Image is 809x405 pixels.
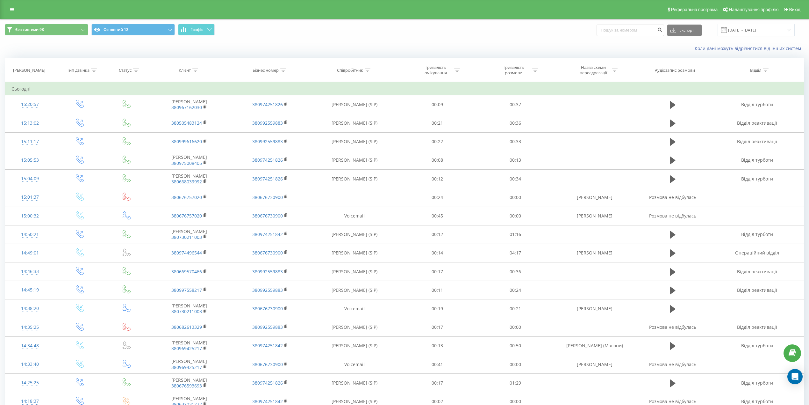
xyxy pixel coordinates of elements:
td: Відділ реактивації [710,132,804,151]
td: [PERSON_NAME] [554,188,635,207]
td: 00:11 [398,281,476,299]
td: Сьогодні [5,83,804,95]
div: Співробітник [337,68,363,73]
a: 380730211003 [171,308,202,314]
div: 14:50:21 [11,228,48,241]
td: 00:41 [398,355,476,374]
div: Статус [119,68,132,73]
td: [PERSON_NAME] [148,95,230,114]
td: 00:50 [476,336,554,355]
a: 380730211003 [171,234,202,240]
td: Відділ реактивації [710,281,804,299]
td: 00:19 [398,299,476,318]
td: 00:00 [476,355,554,374]
td: 00:36 [476,114,554,132]
td: Операційний відділ [710,244,804,262]
td: 01:16 [476,225,554,244]
div: 15:01:37 [11,191,48,203]
a: 380676730900 [252,194,283,200]
a: 380669570466 [171,269,202,275]
td: 00:17 [398,262,476,281]
a: 380676730900 [252,361,283,367]
td: 00:22 [398,132,476,151]
td: [PERSON_NAME] [148,151,230,169]
td: [PERSON_NAME] (SIP) [311,132,398,151]
a: 380969425217 [171,345,202,351]
td: [PERSON_NAME] (SIP) [311,336,398,355]
a: 380676757020 [171,194,202,200]
a: 380974251826 [252,101,283,107]
td: [PERSON_NAME] [554,355,635,374]
td: 00:37 [476,95,554,114]
td: [PERSON_NAME] (SIP) [311,170,398,188]
span: Розмова не відбулась [649,194,696,200]
button: без системи 98 [5,24,88,35]
td: [PERSON_NAME] (SIP) [311,318,398,336]
td: 00:00 [476,207,554,225]
td: [PERSON_NAME] (SIP) [311,244,398,262]
td: [PERSON_NAME] [148,336,230,355]
a: 380992559883 [252,120,283,126]
div: 14:25:25 [11,377,48,389]
a: 380676730900 [252,213,283,219]
td: 00:00 [476,318,554,336]
div: Назва схеми переадресації [576,65,610,76]
div: Open Intercom Messenger [787,369,803,384]
td: Voicemail [311,355,398,374]
a: 380974251842 [252,231,283,237]
div: [PERSON_NAME] [13,68,45,73]
td: Відділ турботи [710,170,804,188]
td: 00:33 [476,132,554,151]
td: 04:17 [476,244,554,262]
span: Графік [190,27,203,32]
div: 14:49:01 [11,247,48,259]
td: Відділ турботи [710,151,804,169]
a: 380992559883 [252,324,283,330]
a: 380992559883 [252,287,283,293]
a: 380967162030 [171,104,202,110]
div: 14:46:33 [11,265,48,278]
td: Відділ турботи [710,95,804,114]
td: [PERSON_NAME] (SIP) [311,281,398,299]
div: 14:34:48 [11,340,48,352]
a: 380992559883 [252,269,283,275]
a: 380974251826 [252,380,283,386]
td: [PERSON_NAME] [554,299,635,318]
td: 01:29 [476,374,554,392]
a: 380676730900 [252,306,283,312]
td: 00:09 [398,95,476,114]
a: 380676730900 [252,250,283,256]
div: 15:05:53 [11,154,48,166]
td: 00:34 [476,170,554,188]
td: [PERSON_NAME] [554,244,635,262]
a: 380969425217 [171,364,202,370]
td: Відділ турботи [710,374,804,392]
span: Розмова не відбулась [649,361,696,367]
td: Відділ турботи [710,225,804,244]
td: [PERSON_NAME] [148,225,230,244]
td: [PERSON_NAME] (SIP) [311,95,398,114]
span: Реферальна програма [671,7,718,12]
td: 00:12 [398,225,476,244]
td: 00:00 [476,188,554,207]
a: 380668039992 [171,179,202,185]
div: 15:13:02 [11,117,48,129]
div: Бізнес номер [253,68,279,73]
div: 14:45:19 [11,284,48,296]
td: 00:21 [476,299,554,318]
div: 14:35:25 [11,321,48,334]
div: Тривалість очікування [419,65,453,76]
td: [PERSON_NAME] [148,170,230,188]
td: 00:21 [398,114,476,132]
td: [PERSON_NAME] [148,355,230,374]
a: 380974251826 [252,157,283,163]
div: 15:04:09 [11,173,48,185]
button: Експорт [667,25,702,36]
span: Розмова не відбулась [649,324,696,330]
button: Графік [178,24,215,35]
div: Тип дзвінка [67,68,89,73]
span: Вихід [789,7,800,12]
a: 380975008405 [171,160,202,166]
div: Тривалість розмови [497,65,531,76]
td: Voicemail [311,207,398,225]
